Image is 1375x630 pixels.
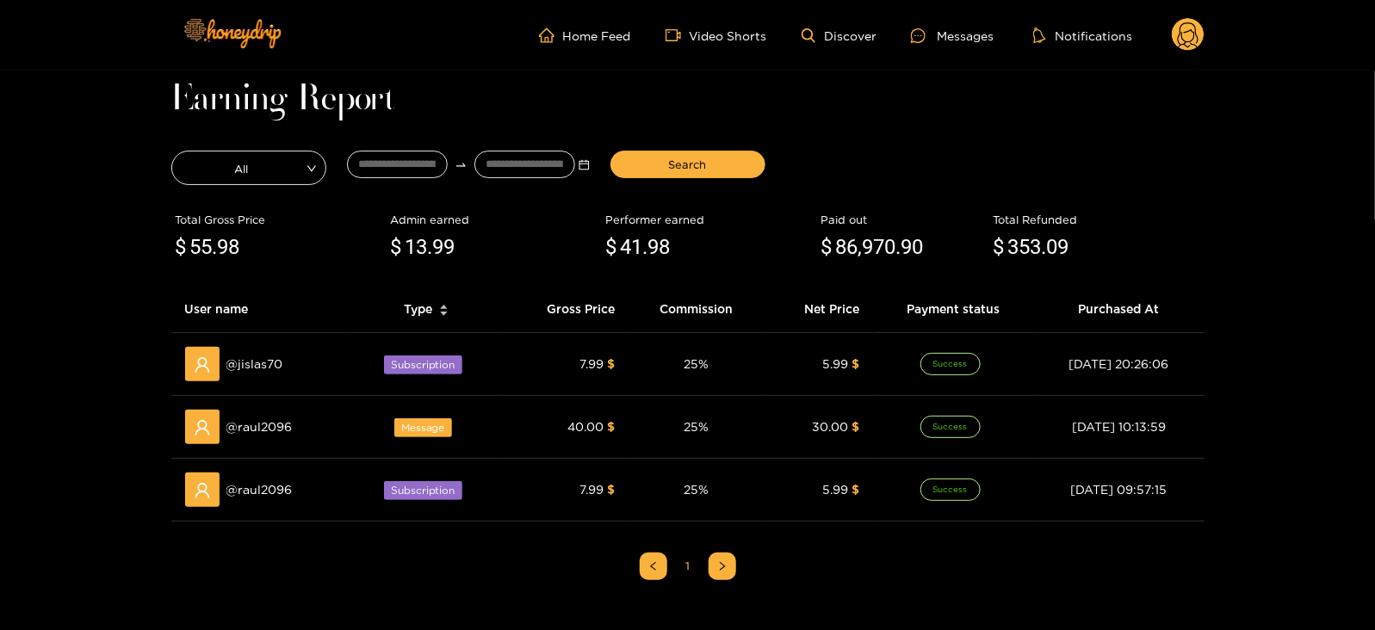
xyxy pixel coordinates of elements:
[666,28,767,43] a: Video Shorts
[176,211,382,228] div: Total Gross Price
[439,302,449,312] span: caret-up
[675,553,701,579] a: 1
[194,419,211,436] span: user
[852,420,859,433] span: $
[896,235,924,259] span: .90
[391,211,598,228] div: Admin earned
[384,481,462,500] span: Subscription
[455,158,468,171] span: to
[648,561,659,571] span: left
[717,561,728,571] span: right
[176,232,187,264] span: $
[674,553,702,580] li: 1
[994,211,1200,228] div: Total Refunded
[852,483,859,496] span: $
[669,156,707,173] span: Search
[822,483,848,496] span: 5.99
[822,357,848,370] span: 5.99
[920,479,981,501] span: Success
[606,211,813,228] div: Performer earned
[190,235,213,259] span: 55
[226,417,293,436] span: @ raul2096
[1034,286,1204,333] th: Purchased At
[579,483,604,496] span: 7.99
[384,355,462,374] span: Subscription
[994,232,1005,264] span: $
[1042,235,1069,259] span: .09
[194,356,211,374] span: user
[640,553,667,580] li: Previous Page
[455,158,468,171] span: swap-right
[567,420,604,433] span: 40.00
[1071,483,1168,496] span: [DATE] 09:57:15
[643,235,671,259] span: .98
[1028,27,1137,44] button: Notifications
[610,151,765,178] button: Search
[852,357,859,370] span: $
[539,28,631,43] a: Home Feed
[629,286,763,333] th: Commission
[621,235,643,259] span: 41
[640,553,667,580] button: left
[501,286,629,333] th: Gross Price
[763,286,873,333] th: Net Price
[607,357,615,370] span: $
[404,300,432,318] span: Type
[394,418,452,437] span: Message
[391,232,402,264] span: $
[213,235,240,259] span: .98
[836,235,896,259] span: 86,970
[606,232,617,264] span: $
[1008,235,1042,259] span: 353
[1072,420,1166,433] span: [DATE] 10:13:59
[821,232,833,264] span: $
[226,480,293,499] span: @ raul2096
[226,355,283,374] span: @ jislas70
[172,156,325,180] span: All
[920,416,981,438] span: Success
[802,28,876,43] a: Discover
[920,353,981,375] span: Success
[428,235,455,259] span: .99
[171,88,1205,112] h1: Earning Report
[579,357,604,370] span: 7.99
[911,26,994,46] div: Messages
[607,483,615,496] span: $
[666,28,690,43] span: video-camera
[873,286,1034,333] th: Payment status
[406,235,428,259] span: 13
[439,309,449,318] span: caret-down
[539,28,563,43] span: home
[812,420,848,433] span: 30.00
[171,286,351,333] th: User name
[607,420,615,433] span: $
[821,211,985,228] div: Paid out
[684,420,709,433] span: 25 %
[684,483,709,496] span: 25 %
[709,553,736,580] li: Next Page
[684,357,709,370] span: 25 %
[1069,357,1169,370] span: [DATE] 20:26:06
[709,553,736,580] button: right
[194,482,211,499] span: user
